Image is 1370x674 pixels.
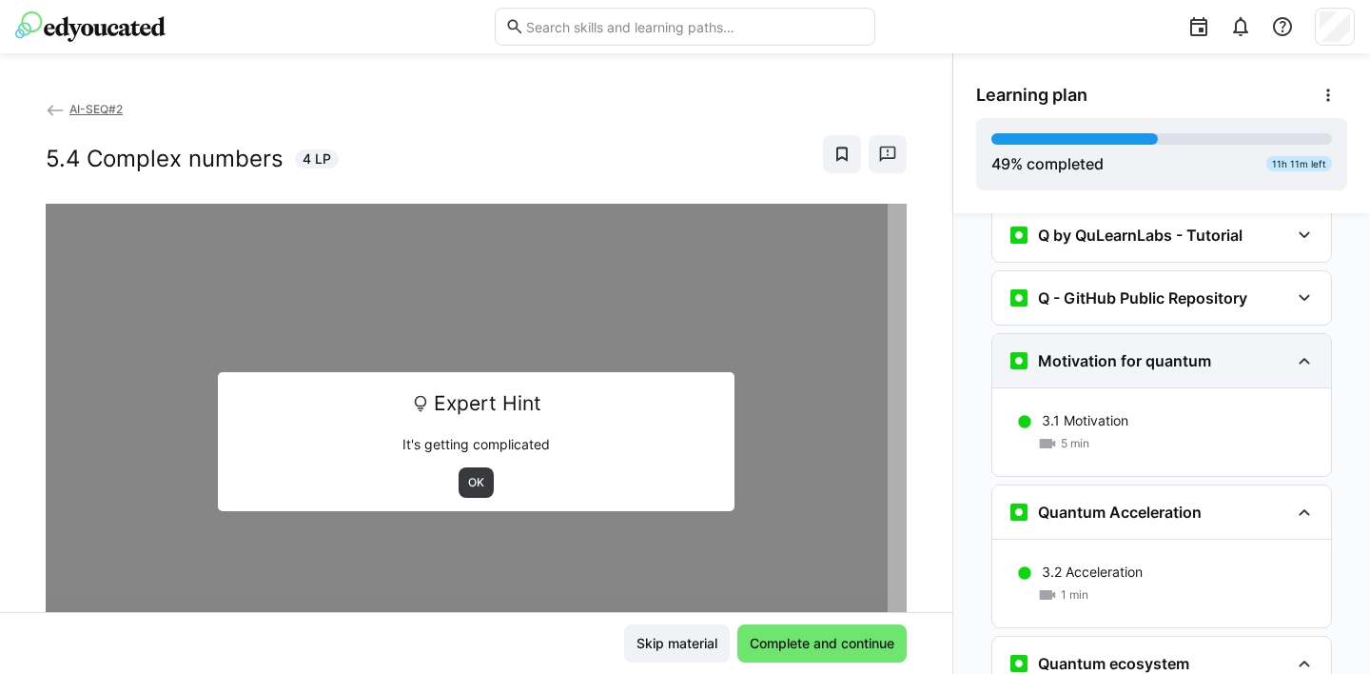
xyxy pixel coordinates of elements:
h3: Quantum Acceleration [1038,503,1202,522]
span: 49 [991,154,1010,173]
span: 5 min [1061,436,1089,451]
span: 4 LP [303,149,331,168]
span: AI-SEQ#2 [69,102,123,116]
div: % completed [991,152,1104,175]
button: Complete and continue [737,624,907,663]
div: 11h 11m left [1266,156,1332,171]
p: It's getting complicated [231,435,721,454]
span: OK [466,475,486,490]
span: 1 min [1061,587,1088,603]
span: Expert Hint [434,386,541,422]
span: Skip material [634,634,720,653]
span: Learning plan [976,85,1087,106]
p: 3.2 Acceleration [1042,563,1143,582]
a: AI-SEQ#2 [46,102,123,116]
h3: Motivation for quantum [1038,351,1211,370]
p: 3.1 Motivation [1042,411,1128,430]
input: Search skills and learning paths… [524,18,865,35]
span: Complete and continue [747,634,897,653]
h3: Q by QuLearnLabs - Tutorial [1038,226,1243,245]
button: OK [459,467,494,498]
h3: Quantum ecosystem [1038,654,1189,673]
h2: 5.4 Complex numbers [46,145,284,173]
button: Skip material [624,624,730,663]
h3: Q - GitHub Public Repository [1038,288,1247,307]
